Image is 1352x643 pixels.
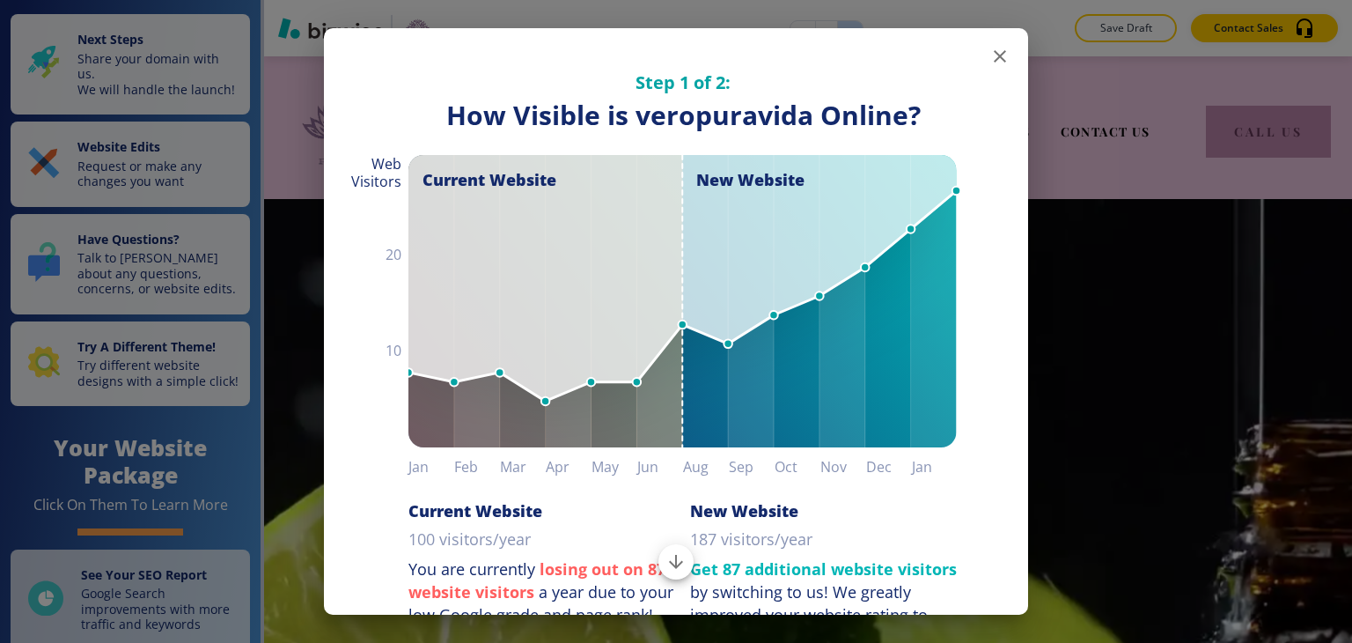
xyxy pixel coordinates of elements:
[683,455,729,479] h6: Aug
[500,455,546,479] h6: Mar
[408,558,665,602] strong: losing out on 87 website visitors
[775,455,820,479] h6: Oct
[820,455,866,479] h6: Nov
[690,558,957,580] strong: Get 87 additional website visitors
[637,455,683,479] h6: Jun
[408,455,454,479] h6: Jan
[408,500,542,521] h6: Current Website
[729,455,775,479] h6: Sep
[454,455,500,479] h6: Feb
[546,455,591,479] h6: Apr
[408,558,676,626] p: You are currently a year due to your low Google grade and page rank!
[690,528,812,551] p: 187 visitors/year
[866,455,912,479] h6: Dec
[912,455,958,479] h6: Jan
[658,544,694,580] button: Scroll to bottom
[408,528,531,551] p: 100 visitors/year
[690,500,798,521] h6: New Website
[591,455,637,479] h6: May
